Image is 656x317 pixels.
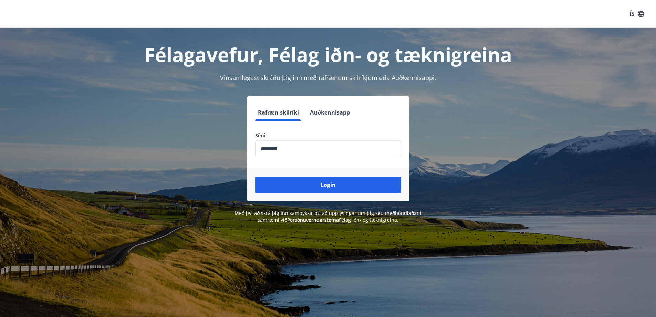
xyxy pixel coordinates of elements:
[255,132,401,139] label: Sími
[287,217,339,223] a: Persónuverndarstefna
[235,210,421,223] span: Með því að skrá þig inn samþykkir þú að upplýsingar um þig séu meðhöndlaðar í samræmi við Félag i...
[255,177,401,193] button: Login
[88,41,568,68] h1: Félagavefur, Félag iðn- og tæknigreina
[626,8,648,20] button: ÍS
[307,104,353,121] button: Auðkennisapp
[255,104,302,121] button: Rafræn skilríki
[220,73,436,82] span: Vinsamlegast skráðu þig inn með rafrænum skilríkjum eða Auðkennisappi.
